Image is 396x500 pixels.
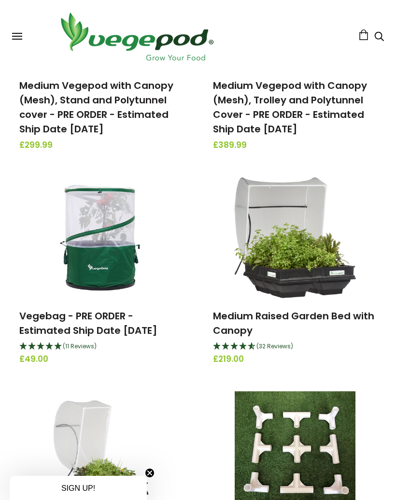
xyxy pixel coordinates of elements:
[213,353,377,366] span: £219.00
[213,341,377,353] div: 4.66 Stars - 32 Reviews
[10,476,147,500] div: SIGN UP!Close teaser
[19,139,183,152] span: £299.99
[63,342,97,350] span: (11 Reviews)
[374,32,384,43] a: Search
[256,342,293,350] span: (32 Reviews)
[19,309,157,337] a: Vegebag - PRE ORDER - Estimated Ship Date [DATE]
[213,309,374,337] a: Medium Raised Garden Bed with Canopy
[41,177,162,298] img: Vegebag - PRE ORDER - Estimated Ship Date OCTOBER 1ST
[234,177,356,298] img: Medium Raised Garden Bed with Canopy
[52,10,221,63] img: Vegepod
[19,341,183,353] div: 4.91 Stars - 11 Reviews
[213,79,367,136] a: Medium Vegepod with Canopy (Mesh), Trolley and Polytunnel Cover - PRE ORDER - Estimated Ship Date...
[145,468,155,478] button: Close teaser
[213,139,377,152] span: £389.99
[61,484,95,492] span: SIGN UP!
[19,353,183,366] span: £49.00
[19,79,173,136] a: Medium Vegepod with Canopy (Mesh), Stand and Polytunnel cover - PRE ORDER - Estimated Ship Date [...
